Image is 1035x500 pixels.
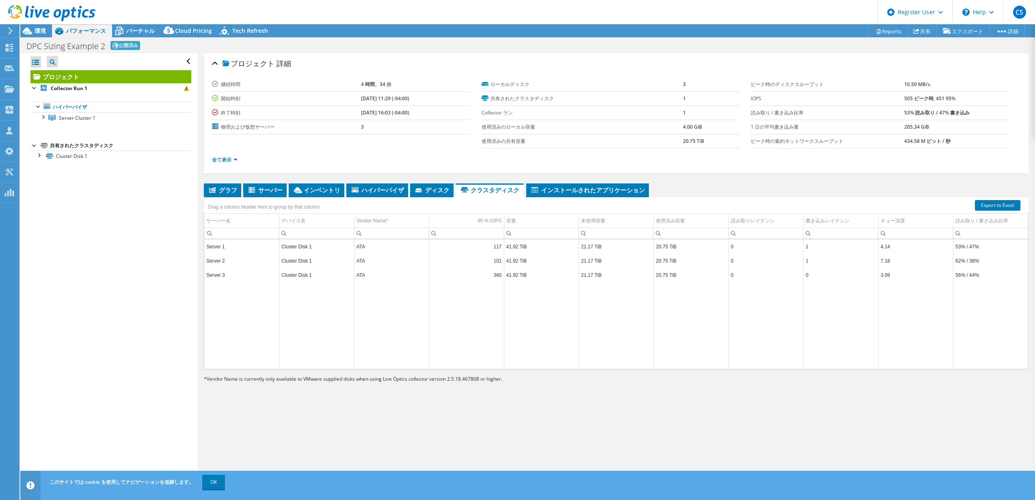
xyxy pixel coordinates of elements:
[350,186,404,194] span: ハイパーバイザ
[212,80,361,88] label: 継続時間
[581,216,605,226] div: 未使用容量
[208,186,237,194] span: グラフ
[656,216,685,226] div: 使用済み容量
[281,216,306,226] div: デバイス名
[354,268,429,282] td: Column Vendor Name*, Value ATA
[293,186,340,194] span: インベントリ
[247,186,283,194] span: サーバー
[207,375,502,382] span: Vendor Name is currently only available to VMware supplied disks when using Live Optics collector...
[904,95,955,102] b: 505 ピーク時, 451 95%
[751,80,904,88] label: ピーク時のディスクスループット
[878,228,953,239] td: Column キュー深度, Filter cell
[990,25,1025,37] a: 詳細
[869,25,908,37] a: Reports
[683,123,702,130] b: 4.00 GiB
[279,239,354,254] td: Column デバイス名, Value Cluster Disk 1
[482,95,683,103] label: 共有されたクラスタディスク
[654,214,728,228] td: 使用済み容量 Column
[429,254,504,268] td: Column 95 % IOPS, Value 101
[878,214,953,228] td: キュー深度 Column
[751,123,904,131] label: 1 日の平均書き込み量
[904,81,930,88] b: 16.50 MB/s
[51,85,87,92] b: Collector Run 1
[354,228,429,239] td: Column Vendor Name*, Filter cell
[279,254,354,268] td: Column デバイス名, Value Cluster Disk 1
[804,268,878,282] td: Column 書き込みレイテンシ, Value 0
[478,216,501,226] div: 95 % IOPS
[30,151,191,161] a: Cluster Disk 1
[204,239,279,254] td: Column サーバー名, Value Server 1
[212,123,361,131] label: 物理および仮想サーバー
[731,216,775,226] div: 読み取りレイテンシ
[937,25,990,37] a: エクスポート
[50,478,194,485] span: このサイトでは cookie を使用してナビゲーションを追跡します。
[1013,6,1026,19] span: CS
[361,95,409,102] b: [DATE] 11:29 (-04:00)
[579,268,653,282] td: Column 未使用容量, Value 21.17 TiB
[579,239,653,254] td: Column 未使用容量, Value 21.17 TiB
[429,214,504,228] td: 95 % IOPS Column
[804,228,878,239] td: Column 書き込みレイテンシ, Filter cell
[751,109,904,117] label: 読み取り / 書き込み比率
[683,109,686,116] b: 1
[202,475,225,489] a: OK
[804,254,878,268] td: Column 書き込みレイテンシ, Value 1
[30,83,191,94] a: Collector Run 1
[504,228,579,239] td: Column 容量, Filter cell
[683,81,686,88] b: 3
[460,186,519,194] span: クラスタディスク
[429,228,504,239] td: Column 95 % IOPS, Filter cell
[953,239,1028,254] td: Column 読み取り / 書き込み比率, Value 53% / 47%
[361,109,409,116] b: [DATE] 16:03 (-04:00)
[506,216,516,226] div: 容量
[683,95,686,102] b: 1
[126,27,155,34] span: バーチャル
[206,201,322,213] div: Drag a column header here to group by that column
[50,141,191,151] div: 共有されたクラスタディスク
[953,268,1028,282] td: Column 読み取り / 書き込み比率, Value 56% / 44%
[878,254,953,268] td: Column キュー深度, Value 7.18
[212,109,361,117] label: 終了時刻
[962,9,970,16] svg: \n
[804,239,878,254] td: Column 書き込みレイテンシ, Value 1
[66,27,106,34] span: パフォーマンス
[751,137,904,145] label: ピーク時の集約ネットワークスループット
[354,254,429,268] td: Column Vendor Name*, Value ATA
[361,81,391,88] b: 4 時間、34 分
[175,27,212,34] span: Cloud Pricing
[35,27,46,34] span: 環境
[357,216,388,226] div: Vendor Name*
[904,138,951,144] b: 434.58 M ビット / 秒
[204,197,1029,370] div: Data grid
[975,200,1020,211] a: Export to Excel
[482,123,683,131] label: 使用済みのローカル容量
[429,239,504,254] td: Column 95 % IOPS, Value 117
[953,254,1028,268] td: Column 読み取り / 書き込み比率, Value 62% / 38%
[204,268,279,282] td: Column サーバー名, Value Server 3
[279,268,354,282] td: Column デバイス名, Value Cluster Disk 1
[482,109,683,117] label: Collector ラン
[881,216,905,226] div: キュー深度
[904,109,970,116] b: 53% 読み取り / 47% 書き込み
[504,254,579,268] td: Column 容量, Value 41.92 TiB
[279,228,354,239] td: Column デバイス名, Filter cell
[504,239,579,254] td: Column 容量, Value 41.92 TiB
[728,268,803,282] td: Column 読み取りレイテンシ, Value 0
[206,216,231,226] div: サーバー名
[232,27,268,34] span: Tech Refresh
[204,214,279,228] td: サーバー名 Column
[504,268,579,282] td: Column 容量, Value 41.92 TiB
[955,216,1008,226] div: 読み取り / 書き込み比率
[482,80,683,88] label: ローカルディスク
[204,254,279,268] td: Column サーバー名, Value Server 2
[110,41,140,50] span: 公開済み
[728,214,803,228] td: 読み取りレイテンシ Column
[907,25,937,37] a: 共有
[530,186,645,194] span: インストールされたアプリケーション
[728,239,803,254] td: Column 読み取りレイテンシ, Value 0
[482,137,683,145] label: 使用済みの共有容量
[26,42,105,50] h1: DPC Sizing Example 2
[806,216,849,226] div: 書き込みレイテンシ
[204,228,279,239] td: Column サーバー名, Filter cell
[279,214,354,228] td: デバイス名 Column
